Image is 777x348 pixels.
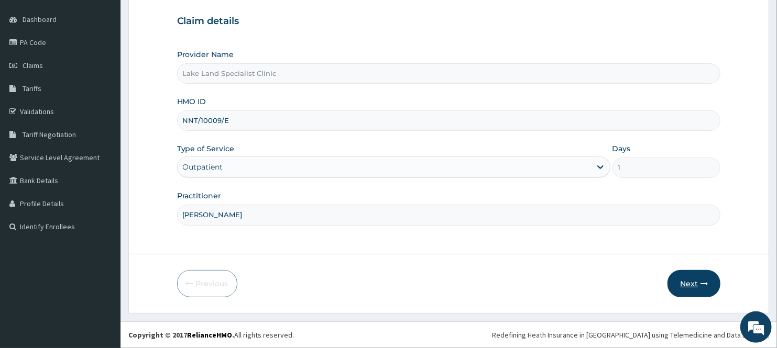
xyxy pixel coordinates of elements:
[5,234,200,271] textarea: Type your message and hit 'Enter'
[177,49,234,60] label: Provider Name
[23,15,57,24] span: Dashboard
[23,130,76,139] span: Tariff Negotiation
[612,143,631,154] label: Days
[54,59,176,72] div: Chat with us now
[177,96,206,107] label: HMO ID
[23,84,41,93] span: Tariffs
[121,321,777,348] footer: All rights reserved.
[187,330,232,340] a: RelianceHMO
[177,205,721,225] input: Enter Name
[19,52,42,78] img: d_794563401_company_1708531726252_794563401
[492,330,769,340] div: Redefining Heath Insurance in [GEOGRAPHIC_DATA] using Telemedicine and Data Science!
[177,16,721,27] h3: Claim details
[177,270,237,297] button: Previous
[23,61,43,70] span: Claims
[61,106,145,212] span: We're online!
[667,270,720,297] button: Next
[172,5,197,30] div: Minimize live chat window
[177,143,235,154] label: Type of Service
[177,190,222,201] label: Practitioner
[177,110,721,131] input: Enter HMO ID
[128,330,234,340] strong: Copyright © 2017 .
[183,162,223,172] div: Outpatient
